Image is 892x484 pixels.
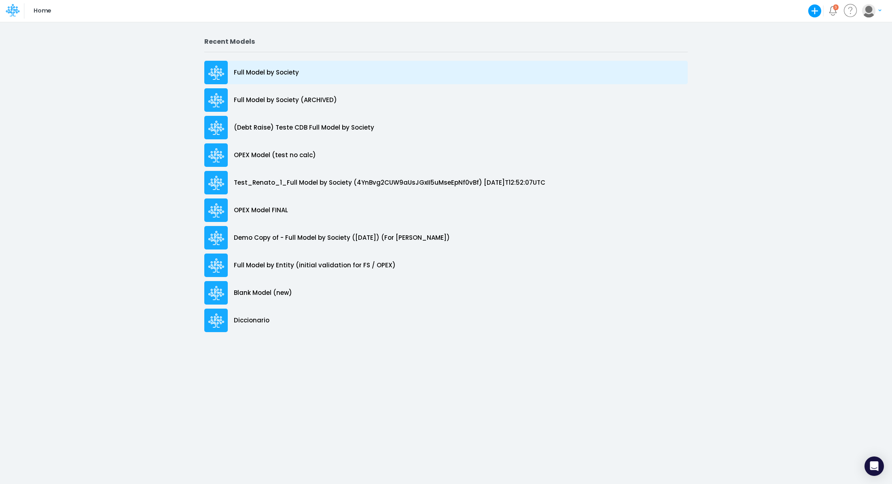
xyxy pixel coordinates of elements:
[234,261,396,270] p: Full Model by Entity (initial validation for FS / OPEX)
[204,307,688,334] a: Diccionario
[234,96,337,105] p: Full Model by Society (ARCHIVED)
[204,169,688,196] a: Test_Renato_1_Full Model by Society (4YnBvg2CUW9aUsJGxII5uMseEpNf0vBf) [DATE]T12:52:07UTC
[204,86,688,114] a: Full Model by Society (ARCHIVED)
[864,456,884,476] div: Open Intercom Messenger
[204,141,688,169] a: OPEX Model (test no calc)
[234,233,450,243] p: Demo Copy of - Full Model by Society ([DATE]) (For [PERSON_NAME])
[234,68,299,77] p: Full Model by Society
[835,5,837,9] div: 3 unread items
[204,38,688,45] h2: Recent Models
[204,196,688,224] a: OPEX Model FINAL
[204,59,688,86] a: Full Model by Society
[204,279,688,307] a: Blank Model (new)
[234,151,316,160] p: OPEX Model (test no calc)
[234,178,545,188] p: Test_Renato_1_Full Model by Society (4YnBvg2CUW9aUsJGxII5uMseEpNf0vBf) [DATE]T12:52:07UTC
[34,6,51,15] p: Home
[204,114,688,141] a: (Debt Raise) Teste CDB Full Model by Society
[204,224,688,252] a: Demo Copy of - Full Model by Society ([DATE]) (For [PERSON_NAME])
[234,288,292,298] p: Blank Model (new)
[204,252,688,279] a: Full Model by Entity (initial validation for FS / OPEX)
[234,206,288,215] p: OPEX Model FINAL
[828,6,837,15] a: Notifications
[234,123,374,132] p: (Debt Raise) Teste CDB Full Model by Society
[234,316,269,325] p: Diccionario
